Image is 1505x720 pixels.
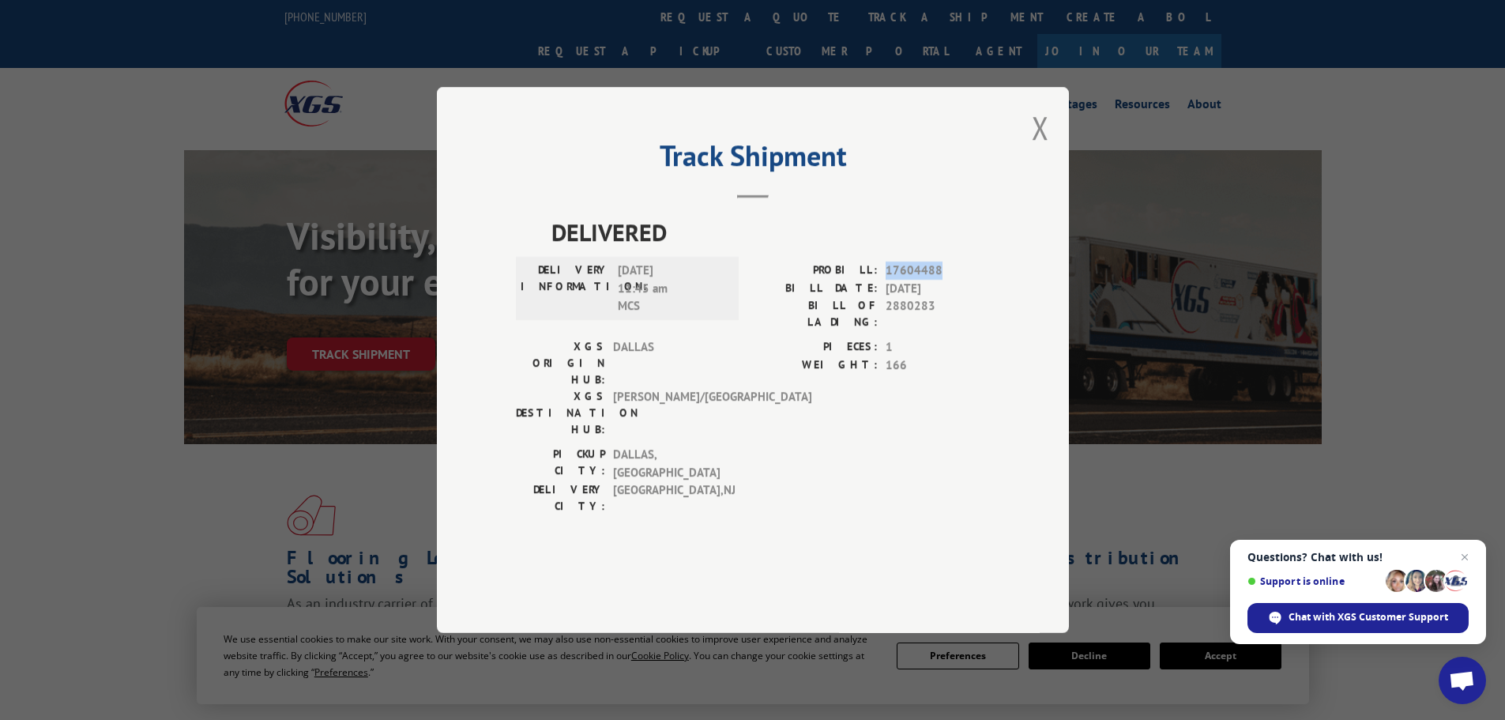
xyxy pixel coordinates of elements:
[886,297,990,330] span: 2880283
[618,262,724,315] span: [DATE] 11:45 am MCS
[753,356,878,375] label: WEIGHT:
[516,446,605,481] label: PICKUP CITY:
[551,214,990,250] span: DELIVERED
[886,338,990,356] span: 1
[753,297,878,330] label: BILL OF LADING:
[1247,575,1380,587] span: Support is online
[886,280,990,298] span: [DATE]
[521,262,610,315] label: DELIVERY INFORMATION:
[753,338,878,356] label: PIECES:
[1289,610,1448,624] span: Chat with XGS Customer Support
[753,280,878,298] label: BILL DATE:
[1455,548,1474,567] span: Close chat
[613,481,720,515] span: [GEOGRAPHIC_DATA] , NJ
[886,262,990,280] span: 17604488
[516,338,605,388] label: XGS ORIGIN HUB:
[613,446,720,481] span: DALLAS , [GEOGRAPHIC_DATA]
[1439,657,1486,704] div: Open chat
[516,145,990,175] h2: Track Shipment
[1247,551,1469,564] span: Questions? Chat with us!
[886,356,990,375] span: 166
[613,338,720,388] span: DALLAS
[516,388,605,438] label: XGS DESTINATION HUB:
[613,388,720,438] span: [PERSON_NAME]/[GEOGRAPHIC_DATA]
[753,262,878,280] label: PROBILL:
[516,481,605,515] label: DELIVERY CITY:
[1032,107,1049,149] button: Close modal
[1247,603,1469,633] div: Chat with XGS Customer Support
